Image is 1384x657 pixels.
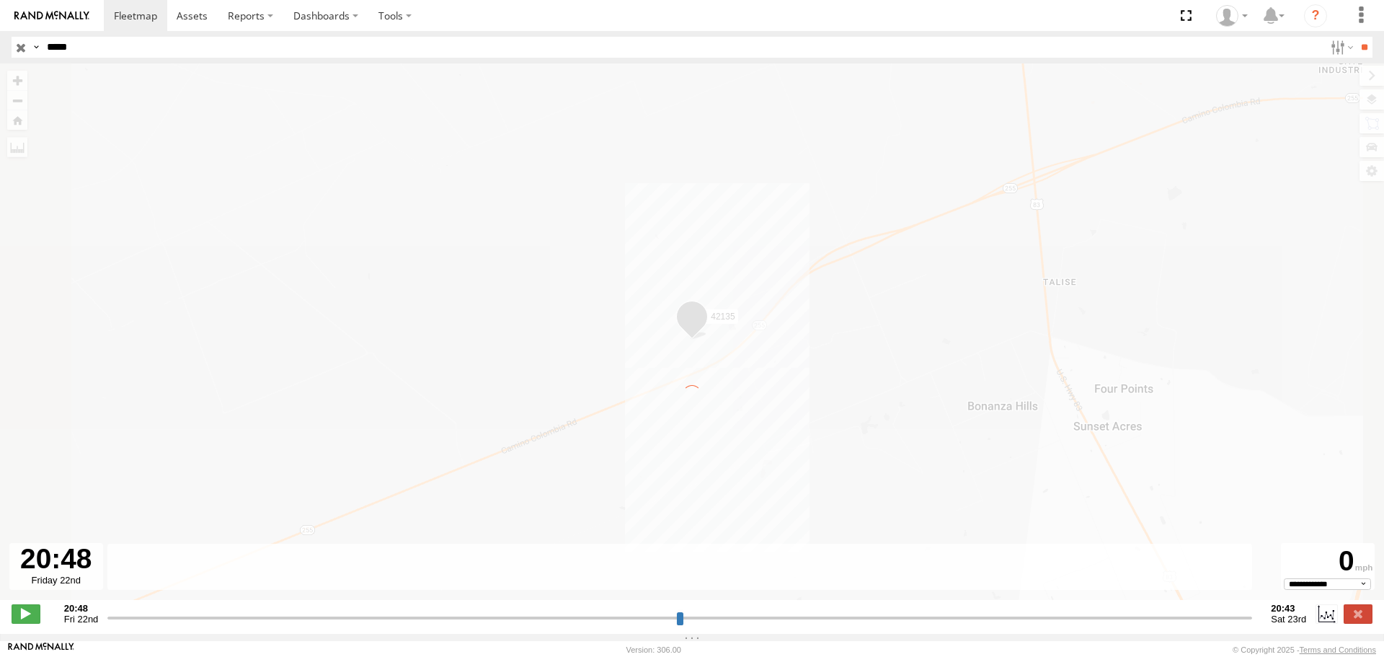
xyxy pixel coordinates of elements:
label: Search Filter Options [1325,37,1356,58]
span: Fri 22nd Aug 2025 [64,614,99,625]
label: Close [1344,604,1372,623]
strong: 20:48 [64,603,99,614]
div: © Copyright 2025 - [1233,645,1376,654]
span: Sat 23rd Aug 2025 [1271,614,1306,625]
div: 0 [1283,545,1372,578]
strong: 20:43 [1271,603,1306,614]
div: Version: 306.00 [626,645,681,654]
label: Search Query [30,37,42,58]
label: Play/Stop [12,604,40,623]
a: Visit our Website [8,643,74,657]
div: Caseta Laredo TX [1211,5,1253,27]
a: Terms and Conditions [1300,645,1376,654]
i: ? [1304,4,1327,27]
img: rand-logo.svg [14,11,89,21]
